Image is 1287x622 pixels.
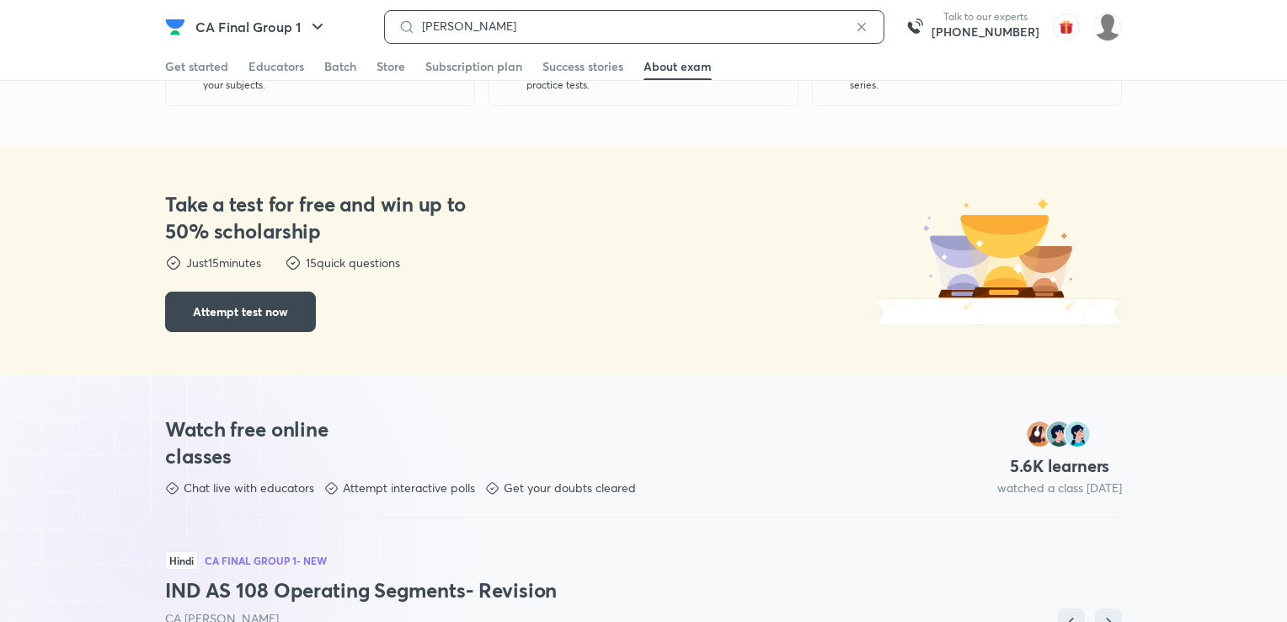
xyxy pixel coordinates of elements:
h3: IND AS 108 Operating Segments- Revision [165,576,1122,603]
div: Educators [248,58,304,75]
img: Nagendrababu [1093,13,1122,41]
div: Success stories [542,58,623,75]
p: Talk to our experts [932,10,1039,24]
img: avatar [1053,13,1080,40]
p: Just 15 minutes [186,255,261,271]
img: dst-trophy [919,196,1079,298]
div: Get started [165,58,228,75]
h4: 5.6 K learners [1010,455,1110,477]
p: Attempt interactive polls [343,480,475,496]
img: dst-points [165,255,182,271]
a: Batch [324,53,356,80]
div: About exam [643,58,712,75]
img: call-us [898,10,932,44]
p: Get your doubts cleared [504,480,636,496]
div: Batch [324,58,356,75]
a: Subscription plan [425,53,522,80]
h3: Take a test for free and win up to 50% scholarship [165,190,481,244]
img: dst-points [285,255,302,271]
h3: Watch free online classes [165,416,360,469]
div: Store [376,58,405,75]
img: Company Logo [165,17,185,37]
input: Search courses, test series and educators [415,19,853,33]
p: Chat live with educators [184,480,314,496]
a: About exam [643,53,712,80]
button: Attempt test now [165,292,316,332]
span: Hindi [165,551,198,570]
p: 15 quick questions [306,255,400,271]
a: Educators [248,53,304,80]
span: Attempt test now [193,303,288,320]
a: Success stories [542,53,623,80]
button: CA Final Group 1 [185,10,338,44]
a: Get started [165,53,228,80]
a: Store [376,53,405,80]
p: watched a class [DATE] [997,480,1122,496]
p: CA Final Group 1- New [205,555,327,566]
div: Subscription plan [425,58,522,75]
a: [PHONE_NUMBER] [932,24,1039,40]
